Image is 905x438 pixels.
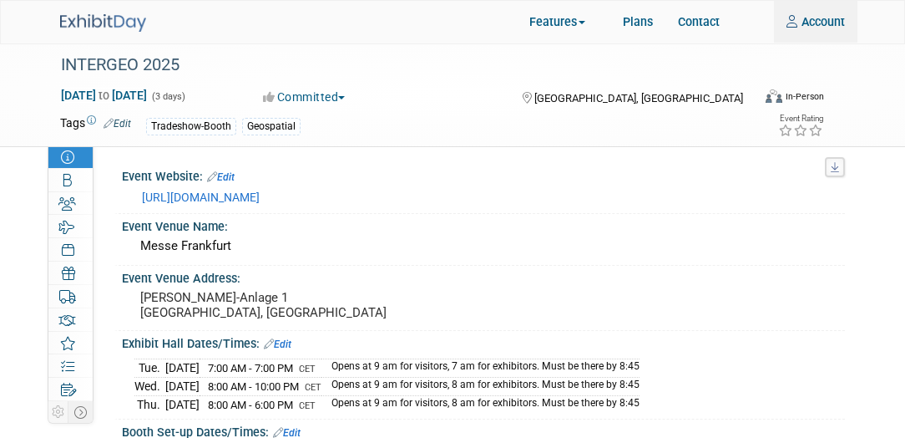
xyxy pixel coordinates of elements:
td: Personalize Event Tab Strip [48,401,68,423]
td: [DATE] [165,359,200,378]
td: [DATE] [165,378,200,396]
div: Event Format [717,87,823,112]
td: Thu. [134,395,165,413]
span: (3 days) [150,91,185,102]
div: Event Website: [122,164,845,186]
span: 8:00 AM - 6:00 PM [208,399,293,411]
button: Committed [257,89,351,105]
div: Tradeshow-Booth [146,118,236,135]
td: Tue. [134,359,165,378]
div: Event Venue Address: [122,266,845,287]
div: In-Person [785,90,824,103]
span: [GEOGRAPHIC_DATA], [GEOGRAPHIC_DATA] [534,92,743,104]
a: Edit [207,171,235,183]
a: Features [517,3,610,43]
td: Toggle Event Tabs [68,401,94,423]
span: CET [299,400,316,411]
a: Contact [665,1,732,43]
a: Account [774,1,857,43]
img: ExhibitDay [60,14,146,32]
td: Opens at 9 am for visitors, 8 am for exhibitors. Must be there by 8:45 [321,395,640,413]
a: Plans [610,1,665,43]
span: [DATE] [DATE] [60,88,148,103]
a: [URL][DOMAIN_NAME] [142,191,260,204]
td: Opens at 9 am for visitors, 7 am for exhibitors. Must be there by 8:45 [321,359,640,378]
pre: [PERSON_NAME]-Anlage 1 [GEOGRAPHIC_DATA], [GEOGRAPHIC_DATA] [140,290,405,320]
img: Format-Inperson.png [766,89,782,103]
span: CET [299,364,316,374]
a: Edit [264,339,291,350]
td: Opens at 9 am for visitors, 8 am for exhibitors. Must be there by 8:45 [321,378,640,396]
a: Edit [104,118,131,130]
div: INTERGEO 2025 [55,50,758,80]
div: Geospatial [242,118,301,135]
span: CET [305,382,321,393]
div: Exhibit Hall Dates/Times: [122,331,845,353]
td: [DATE] [165,395,200,413]
div: Messe Frankfurt [134,233,832,259]
span: 8:00 AM - 10:00 PM [208,380,299,393]
div: Event Venue Name: [122,214,845,235]
td: Wed. [134,378,165,396]
td: Tags [60,115,131,135]
div: Event Rating [778,115,823,123]
span: 7:00 AM - 7:00 PM [208,362,293,374]
span: to [96,89,112,102]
